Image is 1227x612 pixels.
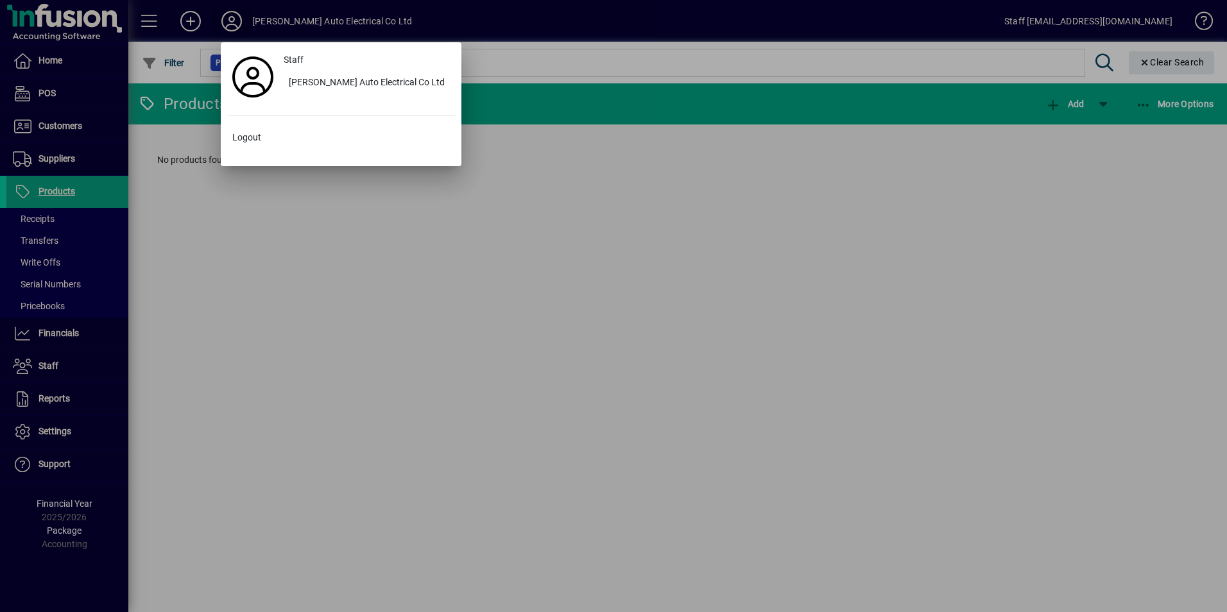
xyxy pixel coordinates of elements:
button: Logout [227,126,455,149]
span: Staff [284,53,304,67]
span: Logout [232,131,261,144]
a: Staff [279,49,455,72]
button: [PERSON_NAME] Auto Electrical Co Ltd [279,72,455,95]
a: Profile [227,65,279,89]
